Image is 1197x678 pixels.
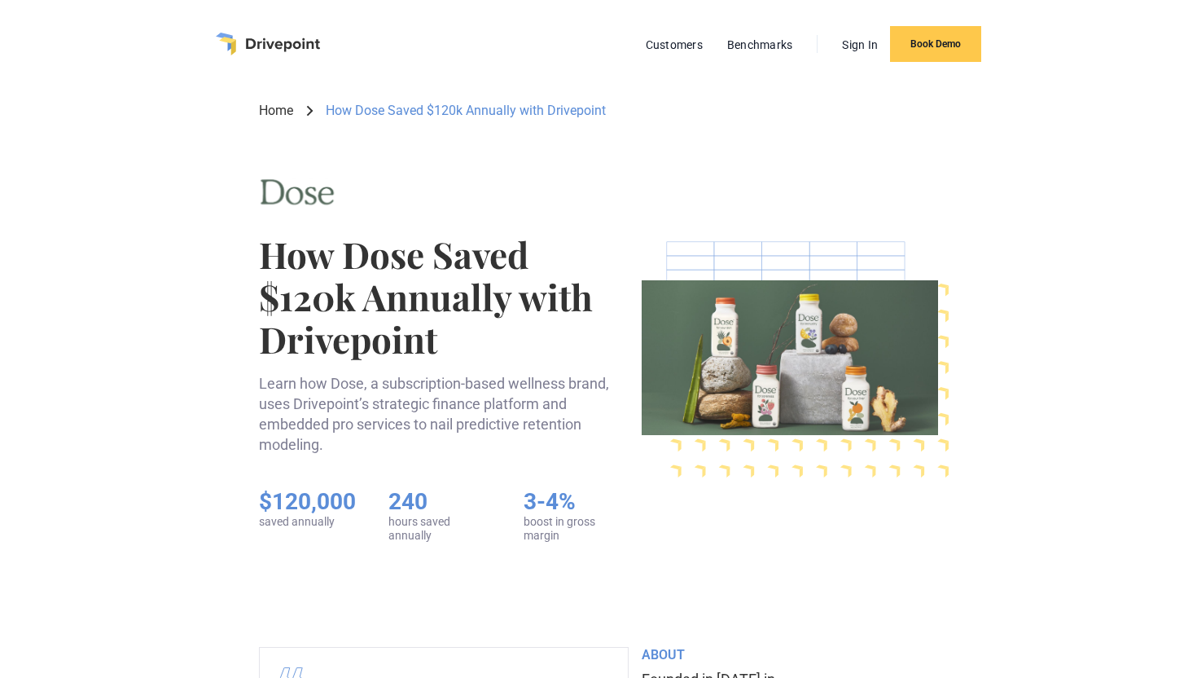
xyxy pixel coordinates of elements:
h5: 240 [388,488,491,516]
h5: $120,000 [259,488,356,516]
div: How Dose Saved $120k Annually with Drivepoint [326,102,606,120]
a: Customers [638,34,711,55]
a: home [216,33,320,55]
div: hours saved annually [388,515,491,543]
a: Benchmarks [719,34,801,55]
a: Sign In [834,34,886,55]
a: Home [259,102,293,120]
h6: ABOUT [642,647,938,663]
p: Learn how Dose, a subscription-based wellness brand, uses Drivepoint’s strategic finance platform... [259,373,629,456]
h5: 3-4% [524,488,629,516]
a: Book Demo [890,26,981,62]
div: saved annually [259,515,356,529]
h1: How Dose Saved $120k Annually with Drivepoint [259,233,629,360]
div: boost in gross margin [524,515,629,543]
